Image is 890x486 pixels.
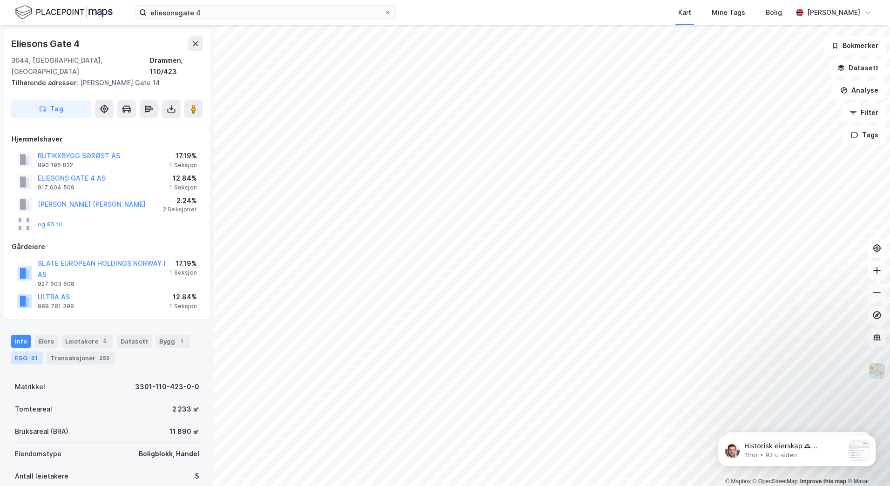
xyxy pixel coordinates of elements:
div: 1 Seksjon [169,162,197,169]
div: Bolig [766,7,782,18]
button: Tag [11,100,91,118]
div: Hjemmelshaver [12,134,202,145]
div: 927 603 608 [38,280,74,288]
button: Analyse [832,81,886,100]
div: ESG [11,351,43,364]
div: 1 Seksjon [169,303,197,310]
div: 12.84% [169,291,197,303]
div: 917 604 509 [38,184,74,191]
div: 2 233 ㎡ [172,404,199,415]
div: 263 [97,353,111,363]
a: Mapbox [725,478,751,485]
iframe: Intercom notifications melding [704,416,890,481]
div: 17.19% [169,258,197,269]
div: 61 [29,353,39,363]
div: 3044, [GEOGRAPHIC_DATA], [GEOGRAPHIC_DATA] [11,55,150,77]
input: Søk på adresse, matrikkel, gårdeiere, leietakere eller personer [147,6,384,20]
div: [PERSON_NAME] [807,7,860,18]
div: Mine Tags [712,7,745,18]
div: Kart [678,7,691,18]
div: 2.24% [163,195,197,206]
a: Improve this map [800,478,846,485]
div: 5 [195,471,199,482]
div: 1 Seksjon [169,184,197,191]
div: Eliesons Gate 4 [11,36,81,51]
div: Drammen, 110/423 [150,55,203,77]
div: 3301-110-423-0-0 [135,381,199,392]
div: Info [11,335,31,348]
div: Eiere [34,335,58,348]
div: Bygg [155,335,190,348]
div: 12.84% [169,173,197,184]
div: 1 Seksjon [169,269,197,277]
div: 5 [100,337,109,346]
div: 11 890 ㎡ [169,426,199,437]
div: 2 Seksjoner [163,206,197,213]
div: Bruksareal (BRA) [15,426,68,437]
div: Leietakere [61,335,113,348]
div: Transaksjoner [47,351,115,364]
button: Bokmerker [823,36,886,55]
span: Tilhørende adresser: [11,79,80,87]
div: Eiendomstype [15,448,61,459]
div: 890 195 822 [38,162,73,169]
div: [PERSON_NAME] Gate 14 [11,77,196,88]
img: logo.f888ab2527a4732fd821a326f86c7f29.svg [15,4,113,20]
button: Filter [842,103,886,122]
div: Gårdeiere [12,241,202,252]
div: Antall leietakere [15,471,68,482]
div: Tomteareal [15,404,52,415]
a: OpenStreetMap [753,478,798,485]
div: Matrikkel [15,381,45,392]
button: Datasett [829,59,886,77]
div: 1 [177,337,186,346]
div: Boligblokk, Handel [139,448,199,459]
div: 17.19% [169,150,197,162]
div: Datasett [117,335,152,348]
button: Tags [843,126,886,144]
img: Z [868,362,886,380]
div: 988 781 398 [38,303,74,310]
